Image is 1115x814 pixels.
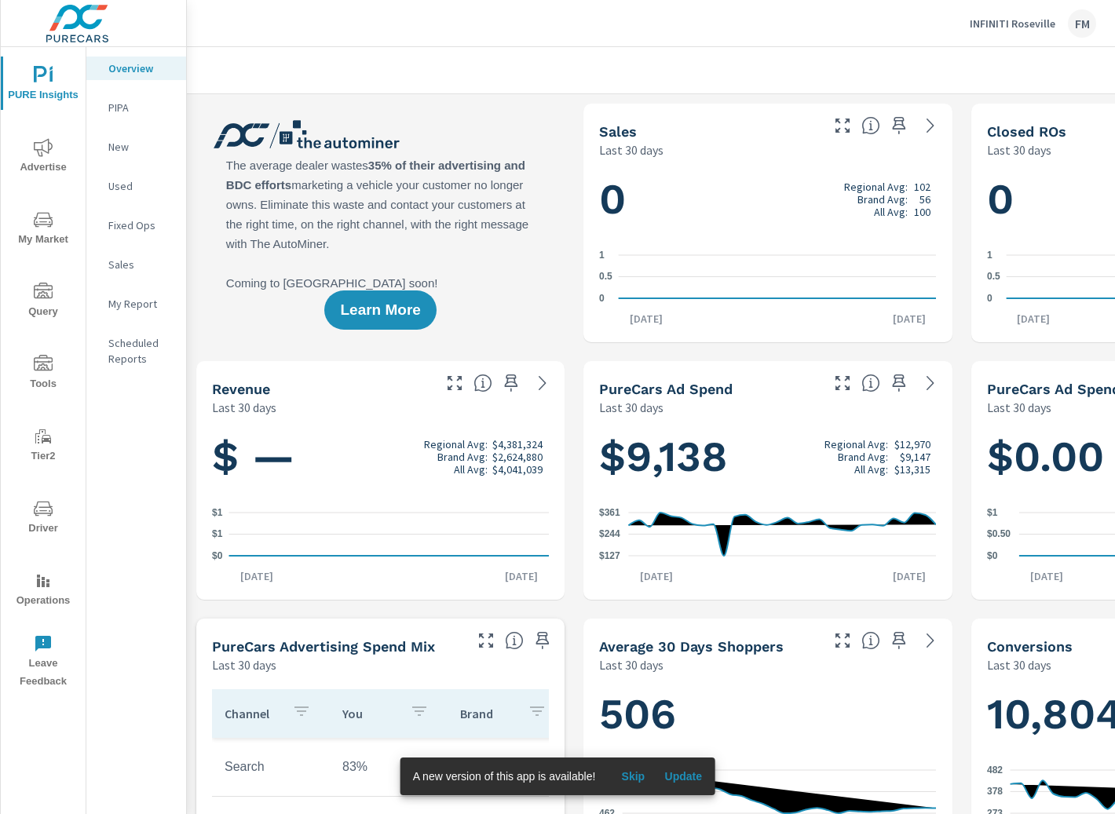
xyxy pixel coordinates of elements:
[86,253,186,276] div: Sales
[894,463,930,476] p: $13,315
[987,123,1066,140] h5: Closed ROs
[599,250,605,261] text: 1
[499,370,524,396] span: Save this to your personalized report
[212,381,270,397] h5: Revenue
[108,296,174,312] p: My Report
[970,16,1055,31] p: INFINITI Roseville
[330,747,448,787] td: 83%
[505,631,524,650] span: This table looks at how you compare to the amount of budget you spend per channel as opposed to y...
[5,283,81,321] span: Query
[492,451,543,463] p: $2,624,880
[914,181,930,193] p: 102
[212,550,223,561] text: $0
[212,398,276,417] p: Last 30 days
[900,451,930,463] p: $9,147
[108,257,174,272] p: Sales
[1019,568,1074,584] p: [DATE]
[887,370,912,396] span: Save this to your personalized report
[342,706,397,721] p: You
[599,293,605,304] text: 0
[530,628,555,653] span: Save this to your personalized report
[5,634,81,691] span: Leave Feedback
[212,655,276,674] p: Last 30 days
[629,568,684,584] p: [DATE]
[599,173,936,226] h1: 0
[599,430,936,484] h1: $9,138
[324,290,436,330] button: Learn More
[448,747,565,787] td: 95%
[987,141,1051,159] p: Last 30 days
[861,116,880,135] span: Number of vehicles sold by the dealership over the selected date range. [Source: This data is sou...
[599,141,664,159] p: Last 30 days
[86,214,186,237] div: Fixed Ops
[5,355,81,393] span: Tools
[987,272,1000,283] text: 0.5
[530,370,555,396] a: See more details in report
[108,60,174,76] p: Overview
[494,568,549,584] p: [DATE]
[919,193,930,206] p: 56
[882,568,937,584] p: [DATE]
[1,47,86,697] div: nav menu
[861,631,880,650] span: A rolling 30 day total of daily Shoppers on the dealership website, averaged over the selected da...
[413,770,596,783] span: A new version of this app is available!
[599,398,664,417] p: Last 30 days
[619,311,674,327] p: [DATE]
[987,507,998,518] text: $1
[108,100,174,115] p: PIPA
[86,292,186,316] div: My Report
[454,463,488,476] p: All Avg:
[108,335,174,367] p: Scheduled Reports
[987,398,1051,417] p: Last 30 days
[473,374,492,392] span: Total sales revenue over the selected date range. [Source: This data is sourced from the dealer’s...
[442,370,467,396] button: Make Fullscreen
[918,370,943,396] a: See more details in report
[86,331,186,370] div: Scheduled Reports
[599,381,733,397] h5: PureCars Ad Spend
[5,210,81,249] span: My Market
[830,370,855,396] button: Make Fullscreen
[918,628,943,653] a: See more details in report
[987,293,993,304] text: 0
[861,374,880,392] span: Total cost of media for all PureCars channels for the selected dealership group over the selected...
[918,113,943,138] a: See more details in report
[987,250,993,261] text: 1
[658,764,708,789] button: Update
[1006,311,1061,327] p: [DATE]
[1068,9,1096,38] div: FM
[108,178,174,194] p: Used
[599,655,664,674] p: Last 30 days
[108,139,174,155] p: New
[212,507,223,518] text: $1
[614,769,652,783] span: Skip
[882,311,937,327] p: [DATE]
[599,787,615,798] text: 526
[212,430,549,484] h1: $ —
[460,706,515,721] p: Brand
[492,463,543,476] p: $4,041,039
[608,764,658,789] button: Skip
[473,628,499,653] button: Make Fullscreen
[424,438,488,451] p: Regional Avg:
[887,113,912,138] span: Save this to your personalized report
[914,206,930,218] p: 100
[225,706,280,721] p: Channel
[5,138,81,177] span: Advertise
[86,135,186,159] div: New
[987,655,1051,674] p: Last 30 days
[854,463,888,476] p: All Avg:
[857,193,908,206] p: Brand Avg:
[874,206,908,218] p: All Avg:
[229,568,284,584] p: [DATE]
[5,499,81,538] span: Driver
[987,765,1003,776] text: 482
[599,272,612,283] text: 0.5
[5,571,81,610] span: Operations
[987,550,998,561] text: $0
[599,688,936,741] h1: 506
[437,451,488,463] p: Brand Avg:
[599,550,620,561] text: $127
[599,507,620,518] text: $361
[5,66,81,104] span: PURE Insights
[86,57,186,80] div: Overview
